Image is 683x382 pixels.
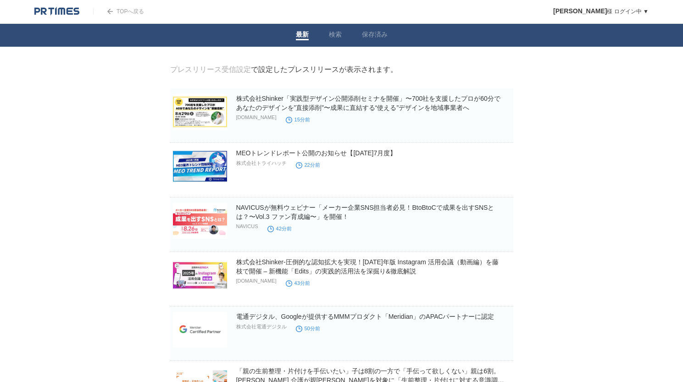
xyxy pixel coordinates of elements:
[267,226,292,231] time: 42分前
[236,95,500,111] a: 株式会社Shinker「実践型デザイン公開添削セミナを開催」〜700社を支援したプロが60分であなたのデザインを”直接添削”〜成果に直結する“使える”デザインを地域事業者へ
[236,160,287,167] p: 株式会社トライハッチ
[286,117,310,122] time: 15分前
[173,257,227,293] img: 株式会社Shinker-圧倒的な認知拡大を実現！2025年版 Instagram 活用会議（動画編）を藤枝で開催 – 新機能「Edits」の実践的活用法を深掘り&徹底解説
[34,7,79,16] img: logo.png
[107,9,113,14] img: arrow.png
[236,115,277,120] p: [DOMAIN_NAME]
[173,203,227,239] img: NAVICUSが無料ウェビナー「メーカー企業SNS担当者必見！BtoBtoCで成果を出すSNSとは？〜Vol.3 ファン育成編〜」を開催！
[173,94,227,130] img: 株式会社Shinker「実践型デザイン公開添削セミナを開催」〜700社を支援したプロが60分であなたのデザインを”直接添削”〜成果に直結する“使える”デザインを地域事業者へ
[173,148,227,184] img: MEOトレンドレポート公開のお知らせ【2025年7月度】
[173,312,227,348] img: 電通デジタル、Googleが提供するMMMプロダクト「Meridian」のAPACパートナーに認定
[329,31,342,40] a: 検索
[236,323,287,330] p: 株式会社電通デジタル
[236,278,277,284] p: [DOMAIN_NAME]
[236,224,258,229] p: NAVICUS
[236,204,494,220] a: NAVICUSが無料ウェビナー「メーカー企業SNS担当者必見！BtoBtoCで成果を出すSNSとは？〜Vol.3 ファン育成編〜」を開催！
[236,258,499,275] a: 株式会社Shinker-圧倒的な認知拡大を実現！[DATE]年版 Instagram 活用会議（動画編）を藤枝で開催 – 新機能「Edits」の実践的活用法を深掘り&徹底解説
[362,31,388,40] a: 保存済み
[170,65,398,75] div: で設定したプレスリリースが表示されます。
[236,313,494,320] a: 電通デジタル、Googleが提供するMMMプロダクト「Meridian」のAPACパートナーに認定
[296,326,320,331] time: 50分前
[236,149,397,157] a: MEOトレンドレポート公開のお知らせ【[DATE]7月度】
[170,65,251,73] a: プレスリリース受信設定
[93,8,144,15] a: TOPへ戻る
[553,7,607,15] span: [PERSON_NAME]
[296,31,309,40] a: 最新
[553,8,649,15] a: [PERSON_NAME]様 ログイン中 ▼
[296,162,320,168] time: 22分前
[286,280,310,286] time: 43分前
